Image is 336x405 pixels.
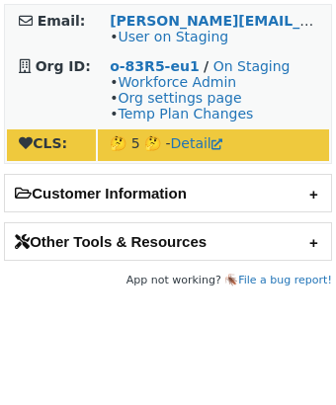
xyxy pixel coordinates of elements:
a: On Staging [213,58,291,74]
span: • [110,29,228,44]
strong: Email: [38,13,86,29]
a: Detail [171,135,222,151]
a: User on Staging [118,29,228,44]
a: File a bug report! [238,274,332,286]
span: • • • [110,74,253,121]
td: 🤔 5 🤔 - [98,129,329,161]
a: Workforce Admin [118,74,236,90]
strong: / [204,58,209,74]
h2: Other Tools & Resources [5,223,331,260]
a: Org settings page [118,90,241,106]
footer: App not working? 🪳 [4,271,332,290]
strong: Org ID: [36,58,91,74]
strong: CLS: [19,135,67,151]
h2: Customer Information [5,175,331,211]
a: o-83R5-eu1 [110,58,199,74]
a: Temp Plan Changes [118,106,253,121]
